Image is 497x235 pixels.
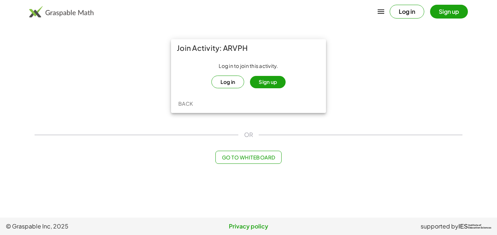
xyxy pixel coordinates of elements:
[215,151,281,164] button: Go to Whiteboard
[177,62,320,88] div: Log in to join this activity.
[178,100,193,107] span: Back
[250,76,286,88] button: Sign up
[244,130,253,139] span: OR
[171,39,326,57] div: Join Activity: ARVPH
[458,223,468,230] span: IES
[168,222,330,231] a: Privacy policy
[222,154,275,161] span: Go to Whiteboard
[468,224,491,229] span: Institute of Education Sciences
[211,76,244,88] button: Log in
[430,5,468,19] button: Sign up
[458,222,491,231] a: IESInstitute ofEducation Sciences
[421,222,458,231] span: supported by
[390,5,424,19] button: Log in
[174,97,197,110] button: Back
[6,222,168,231] span: © Graspable Inc, 2025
